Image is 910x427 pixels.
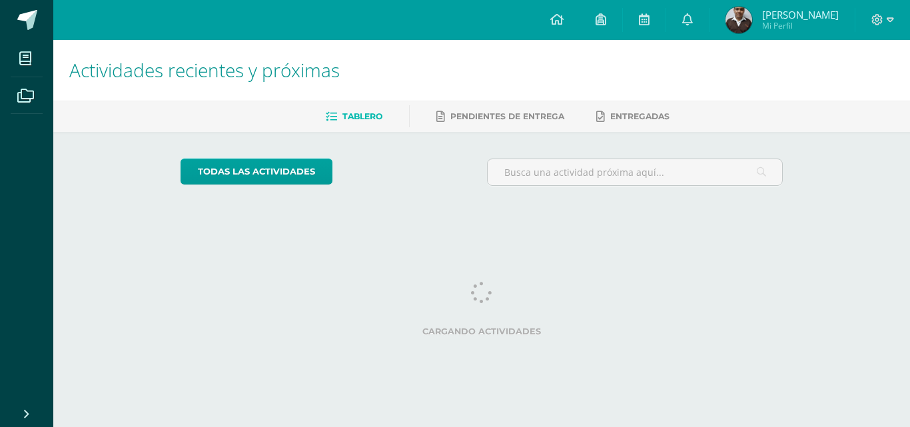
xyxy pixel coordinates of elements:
[326,106,382,127] a: Tablero
[181,326,783,336] label: Cargando actividades
[725,7,752,33] img: 1f3c94d8ae4c2f6e7adde7c6b2245b10.png
[762,8,839,21] span: [PERSON_NAME]
[450,111,564,121] span: Pendientes de entrega
[762,20,839,31] span: Mi Perfil
[436,106,564,127] a: Pendientes de entrega
[181,159,332,185] a: todas las Actividades
[610,111,670,121] span: Entregadas
[596,106,670,127] a: Entregadas
[342,111,382,121] span: Tablero
[69,57,340,83] span: Actividades recientes y próximas
[488,159,783,185] input: Busca una actividad próxima aquí...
